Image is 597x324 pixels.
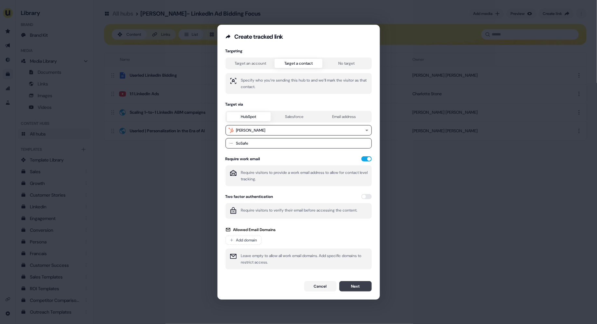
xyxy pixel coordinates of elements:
[304,281,337,292] button: Cancel
[236,140,249,147] div: SoSafe
[318,112,370,121] button: Email address
[275,59,322,68] button: Target a contact
[226,102,372,107] div: Target via
[235,33,283,41] div: Create tracked link
[226,194,273,199] div: Two factor authentication
[227,112,271,121] button: HubSpot
[339,281,372,292] button: Next
[226,156,260,162] div: Require work email
[241,207,357,215] p: Require visitors to verify their email before accessing the content.
[241,169,368,182] p: Require visitors to provide a work email address to allow for contact level tracking.
[233,227,276,233] span: Allowed Email Domains
[241,253,368,266] p: Leave empty to allow all work email domains. Add specific domains to restrict access.
[226,48,372,54] div: Targeting
[227,59,275,68] button: Target an account
[226,236,262,245] button: Add domain
[322,59,370,68] button: No target
[271,112,318,121] button: Salesforce
[241,77,368,90] p: Specify who you’re sending this hub to and we’ll mark the visitor as that contact.
[236,127,266,134] div: [PERSON_NAME]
